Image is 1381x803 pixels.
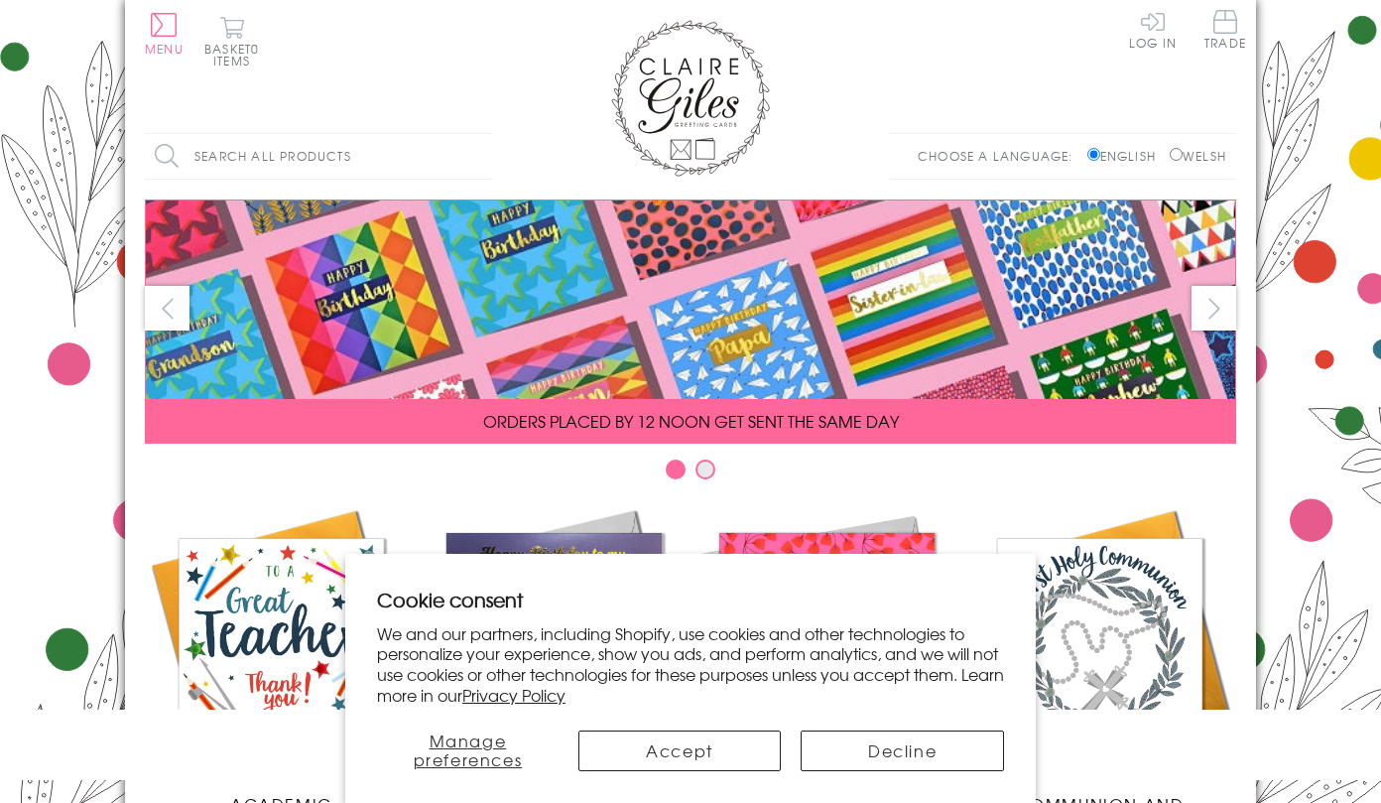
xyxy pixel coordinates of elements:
button: prev [145,286,189,331]
div: Carousel Pagination [145,459,1236,489]
span: Manage preferences [414,729,523,771]
span: Menu [145,40,184,58]
input: Search all products [145,134,492,179]
input: Search [472,134,492,179]
button: next [1192,286,1236,331]
button: Accept [578,731,782,771]
label: English [1087,147,1166,165]
input: English [1087,148,1100,161]
button: Menu [145,13,184,55]
img: Claire Giles Greetings Cards [611,20,770,177]
h2: Cookie consent [377,586,1004,613]
a: Log In [1129,10,1177,49]
button: Carousel Page 1 (Current Slide) [666,460,686,479]
span: 0 items [213,40,259,69]
p: Choose a language: [918,147,1083,165]
p: We and our partners, including Shopify, use cookies and other technologies to personalize your ex... [377,623,1004,706]
label: Welsh [1170,147,1226,165]
button: Basket0 items [204,16,259,67]
span: Trade [1204,10,1246,49]
button: Decline [801,731,1004,771]
button: Manage preferences [377,731,559,771]
input: Welsh [1170,148,1183,161]
span: ORDERS PLACED BY 12 NOON GET SENT THE SAME DAY [483,409,899,433]
button: Carousel Page 2 [695,460,715,479]
a: Privacy Policy [462,683,565,707]
a: Trade [1204,10,1246,53]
